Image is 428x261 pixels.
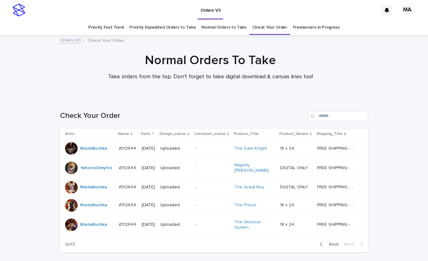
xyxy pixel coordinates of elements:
span: Back [325,242,339,247]
p: Date [141,130,150,137]
p: 2 of 2 [60,237,80,252]
p: Take orders from the top. Don't forget to take digital download & canvas lines too! [85,74,336,81]
p: Uploaded [160,203,189,208]
tr: MariiaBuchka #312844#312844 [DATE]Uploaded-The Prince 18 x 2418 x 24 FREE SHIPPING - preview in 1... [60,196,368,214]
p: Uploaded [160,146,189,151]
p: [DATE] [142,203,156,208]
a: Freelancers in Progress [293,20,340,35]
a: Orders V3 [60,36,81,43]
button: Next [341,242,368,247]
a: MariiaBuchka [80,222,107,227]
h1: Check Your Order [60,111,306,120]
div: MA [402,5,412,15]
p: Product_Title [234,130,259,137]
p: [DATE] [142,222,156,227]
p: [DATE] [142,146,156,151]
p: FREE SHIPPING - preview in 1-2 business days, after your approval delivery will take 5-10 b.d. [317,145,358,151]
tr: MariiaBuchka #312844#312844 [DATE]Uploaded-The Glorious Queen 18 x 2418 x 24 FREE SHIPPING - prev... [60,214,368,235]
p: - [195,146,230,151]
p: - [195,165,230,171]
img: stacker-logo-s-only.png [13,4,25,16]
p: - [195,222,230,227]
p: FREE SHIPPING - preview in 1-2 business days, after your approval delivery will take 5-10 b.d. [317,221,358,227]
p: [DATE] [142,165,156,171]
tr: MariiaBuchka #312844#312844 [DATE]Uploaded-The Great Boy DIGITAL ONLYDIGITAL ONLY FREE SHIPPING -... [60,178,368,196]
p: Shipping_Title [316,130,343,137]
p: #312844 [119,221,137,227]
a: Priority Expedited Orders to Take [129,20,196,35]
p: 18 x 24 [280,201,295,208]
p: Uploaded [160,185,189,190]
tr: YehorovDmytro #312844#312844 [DATE]Uploaded-Majesty [PERSON_NAME] DIGITAL ONLYDIGITAL ONLY FREE S... [60,158,368,179]
a: The Dark Knight [234,146,267,151]
p: #312844 [119,145,137,151]
span: Next [344,242,358,247]
a: The Great Boy [234,185,264,190]
p: Name [118,130,129,137]
a: MariiaBuchka [80,185,107,190]
p: 18 x 24 [280,221,295,227]
a: MariiaBuchka [80,146,107,151]
p: Check Your Order [88,36,124,43]
p: Design_status [160,130,186,137]
tr: MariiaBuchka #312844#312844 [DATE]Uploaded-The Dark Knight 18 x 2418 x 24 FREE SHIPPING - preview... [60,140,368,158]
p: FREE SHIPPING - preview in 1-2 business days, after your approval delivery will take 5-10 b.d. [317,164,358,171]
p: Customer_status [194,130,226,137]
p: DIGITAL ONLY [280,183,309,190]
h1: Normal Orders To Take [57,53,365,68]
p: Product_Variant [279,130,308,137]
a: Majesty [PERSON_NAME] [234,163,274,173]
p: Uploaded [160,165,189,171]
p: FREE SHIPPING - preview in 1-2 business days, after your approval delivery will take 5-10 b.d. [317,201,358,208]
a: The Prince [234,203,256,208]
p: [DATE] [142,185,156,190]
p: #312844 [119,183,137,190]
a: The Glorious Queen [234,219,274,230]
p: FREE SHIPPING - preview in 1-2 business days, after your approval delivery will take 5-10 b.d. [317,183,358,190]
a: Normal Orders to Take [201,20,247,35]
p: Artist [65,130,75,137]
a: Check Your Order [252,20,287,35]
button: Back [315,242,341,247]
input: Search [308,111,368,121]
p: #312844 [119,164,137,171]
p: Uploaded [160,222,189,227]
p: 18 x 24 [280,145,295,151]
a: YehorovDmytro [80,165,112,171]
p: DIGITAL ONLY [280,164,309,171]
p: - [195,203,230,208]
a: MariiaBuchka [80,203,107,208]
p: - [195,185,230,190]
p: #312844 [119,201,137,208]
a: Priority Fast Track [88,20,124,35]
